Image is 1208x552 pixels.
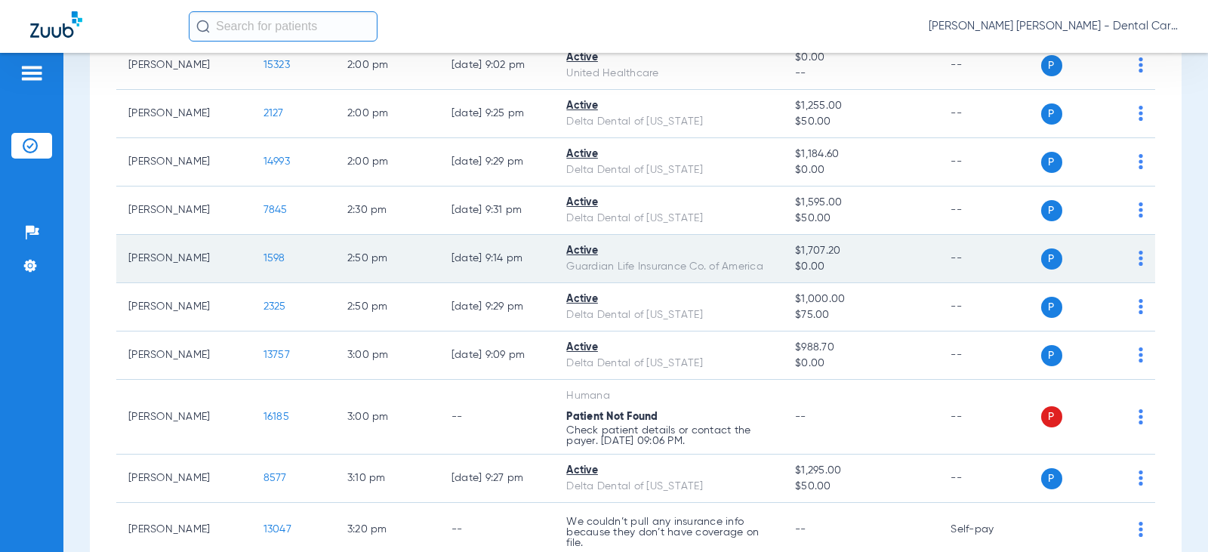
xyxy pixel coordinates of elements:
span: $1,295.00 [795,463,926,479]
div: Active [566,463,771,479]
span: P [1041,297,1062,318]
div: Delta Dental of [US_STATE] [566,479,771,495]
td: [PERSON_NAME] [116,138,251,187]
img: group-dot-blue.svg [1139,299,1143,314]
td: [PERSON_NAME] [116,283,251,332]
td: 2:50 PM [335,235,439,283]
img: group-dot-blue.svg [1139,522,1143,537]
span: 15323 [263,60,290,70]
td: [DATE] 9:29 PM [439,283,555,332]
td: [DATE] 9:25 PM [439,90,555,138]
td: -- [938,380,1040,455]
img: group-dot-blue.svg [1139,57,1143,72]
span: 16185 [263,412,289,422]
td: -- [938,332,1040,380]
td: -- [938,42,1040,90]
td: [DATE] 9:29 PM [439,138,555,187]
td: [PERSON_NAME] [116,90,251,138]
span: Patient Not Found [566,412,658,422]
img: group-dot-blue.svg [1139,409,1143,424]
span: $0.00 [795,162,926,178]
img: hamburger-icon [20,64,44,82]
span: $1,707.20 [795,243,926,259]
span: P [1041,406,1062,427]
div: Delta Dental of [US_STATE] [566,307,771,323]
td: 3:00 PM [335,332,439,380]
span: P [1041,345,1062,366]
td: [DATE] 9:02 PM [439,42,555,90]
span: P [1041,468,1062,489]
span: [PERSON_NAME] [PERSON_NAME] - Dental Care of [PERSON_NAME] [929,19,1178,34]
div: Active [566,146,771,162]
div: Active [566,50,771,66]
span: 13757 [263,350,290,360]
img: group-dot-blue.svg [1139,347,1143,362]
span: $1,000.00 [795,291,926,307]
td: 2:30 PM [335,187,439,235]
span: 14993 [263,156,290,167]
span: -- [795,524,806,535]
div: Active [566,291,771,307]
div: Delta Dental of [US_STATE] [566,356,771,372]
td: -- [938,187,1040,235]
td: 2:00 PM [335,138,439,187]
span: $50.00 [795,479,926,495]
img: group-dot-blue.svg [1139,202,1143,217]
td: [DATE] 9:31 PM [439,187,555,235]
td: 3:00 PM [335,380,439,455]
td: [PERSON_NAME] [116,42,251,90]
span: P [1041,200,1062,221]
div: United Healthcare [566,66,771,82]
img: group-dot-blue.svg [1139,106,1143,121]
span: P [1041,152,1062,173]
td: [PERSON_NAME] [116,455,251,503]
span: P [1041,55,1062,76]
td: [PERSON_NAME] [116,187,251,235]
span: 7845 [263,205,288,215]
td: -- [938,455,1040,503]
td: [PERSON_NAME] [116,380,251,455]
span: $50.00 [795,211,926,227]
span: 13047 [263,524,291,535]
td: -- [938,235,1040,283]
td: -- [439,380,555,455]
span: $0.00 [795,50,926,66]
span: 2127 [263,108,284,119]
img: Search Icon [196,20,210,33]
span: 8577 [263,473,287,483]
td: 2:00 PM [335,90,439,138]
span: $1,595.00 [795,195,926,211]
span: $1,255.00 [795,98,926,114]
p: We couldn’t pull any insurance info because they don’t have coverage on file. [566,517,771,548]
td: 2:50 PM [335,283,439,332]
div: Active [566,340,771,356]
img: group-dot-blue.svg [1139,470,1143,486]
td: 3:10 PM [335,455,439,503]
td: [DATE] 9:27 PM [439,455,555,503]
td: -- [938,90,1040,138]
td: -- [938,138,1040,187]
td: [PERSON_NAME] [116,235,251,283]
div: Delta Dental of [US_STATE] [566,162,771,178]
span: 2325 [263,301,286,312]
td: 2:00 PM [335,42,439,90]
div: Active [566,195,771,211]
td: [DATE] 9:14 PM [439,235,555,283]
span: P [1041,248,1062,270]
img: group-dot-blue.svg [1139,251,1143,266]
span: -- [795,66,926,82]
td: [PERSON_NAME] [116,332,251,380]
td: -- [938,283,1040,332]
span: -- [795,412,806,422]
span: $988.70 [795,340,926,356]
span: $50.00 [795,114,926,130]
span: $0.00 [795,356,926,372]
span: 1598 [263,253,285,264]
span: P [1041,103,1062,125]
img: group-dot-blue.svg [1139,154,1143,169]
div: Humana [566,388,771,404]
span: $0.00 [795,259,926,275]
div: Active [566,98,771,114]
td: [DATE] 9:09 PM [439,332,555,380]
p: Check patient details or contact the payer. [DATE] 09:06 PM. [566,425,771,446]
